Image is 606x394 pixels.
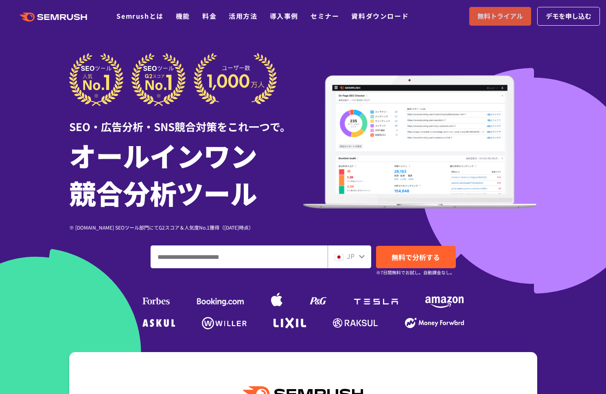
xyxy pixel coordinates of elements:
a: 無料トライアル [469,7,531,26]
div: ※ [DOMAIN_NAME] SEOツール部門にてG2スコア＆人気度No.1獲得（[DATE]時点） [69,223,303,231]
a: セミナー [311,11,339,21]
small: ※7日間無料でお試し。自動課金なし。 [376,269,455,276]
a: 導入事例 [270,11,298,21]
div: SEO・広告分析・SNS競合対策をこれ一つで。 [69,106,303,134]
a: 料金 [202,11,217,21]
a: デモを申し込む [537,7,600,26]
a: 活用方法 [229,11,257,21]
a: 機能 [176,11,190,21]
a: 資料ダウンロード [351,11,409,21]
span: デモを申し込む [546,11,591,22]
a: Semrushとは [116,11,163,21]
span: JP [347,251,354,261]
input: ドメイン、キーワードまたはURLを入力してください [151,246,327,268]
h1: オールインワン 競合分析ツール [69,136,303,211]
a: 無料で分析する [376,246,456,268]
span: 無料で分析する [392,252,440,262]
span: 無料トライアル [477,11,523,22]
